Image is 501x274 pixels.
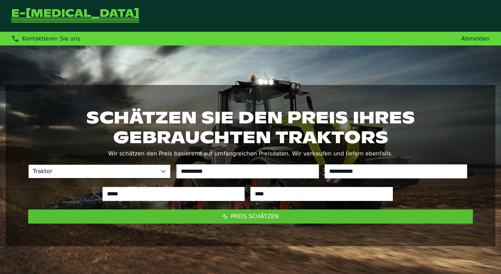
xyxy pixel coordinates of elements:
span: Kontaktieren Sie uns [22,35,80,42]
p: Wir schätzen den Preis basierend auf umfangreichen Preisdaten. Wir verkaufen und liefern ebenfalls. [28,149,473,159]
a: Zurück zur Startseite [11,8,139,23]
span: Preis schätzen [231,213,279,220]
h1: Schätzen Sie den Preis Ihres gebrauchten Traktors [28,108,473,147]
button: Preis schätzen [28,209,473,224]
div: Kontaktieren Sie uns [11,35,80,43]
a: Abmelden [461,35,490,42]
span: Traktor [29,165,156,178]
